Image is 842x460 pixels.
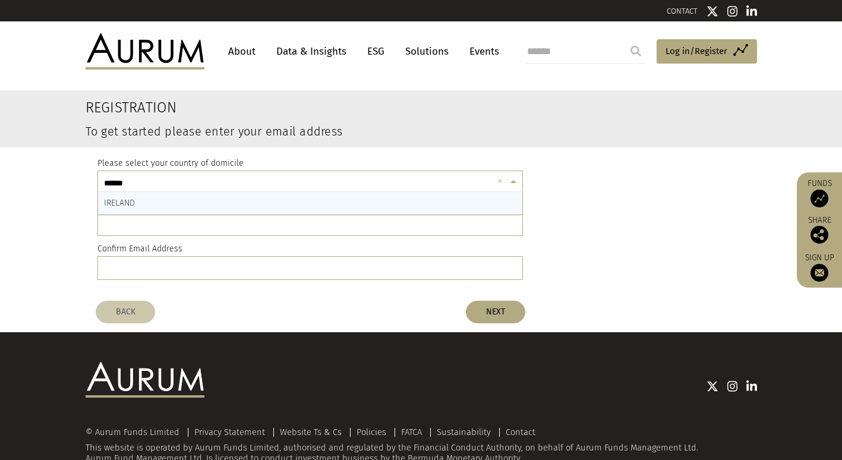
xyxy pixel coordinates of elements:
img: Linkedin icon [746,380,757,392]
h2: Registration [86,99,642,116]
a: Website Ts & Cs [280,427,342,437]
span: IRELAND [104,198,135,208]
img: Sign up to our newsletter [811,264,828,282]
a: Solutions [399,40,455,62]
button: NEXT [466,301,525,323]
label: Confirm Email Address [97,242,182,256]
a: Contact [506,427,535,437]
img: Aurum Logo [86,362,204,398]
a: FATCA [401,427,422,437]
input: Submit [624,39,648,63]
a: Sustainability [437,427,491,437]
span: Log in/Register [666,44,727,58]
div: © Aurum Funds Limited [86,428,185,437]
a: About [222,40,261,62]
a: Policies [357,427,386,437]
a: Sign up [803,253,836,282]
span: Clear all [497,175,507,188]
img: Access Funds [811,190,828,207]
ng-dropdown-panel: Options list [97,191,524,215]
h3: To get started please enter your email address [86,125,642,137]
label: Please select your country of domicile [97,156,244,171]
a: Log in/Register [657,39,757,64]
button: BACK [96,301,155,323]
img: Aurum [86,33,204,69]
a: Events [463,40,499,62]
img: Twitter icon [707,380,718,392]
img: Twitter icon [707,5,718,17]
img: Share this post [811,226,828,244]
div: Share [803,216,836,244]
a: Privacy Statement [194,427,265,437]
a: CONTACT [667,7,698,15]
img: Instagram icon [727,5,738,17]
a: Funds [803,178,836,207]
a: ESG [361,40,390,62]
a: Data & Insights [270,40,352,62]
img: Linkedin icon [746,5,757,17]
img: Instagram icon [727,380,738,392]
